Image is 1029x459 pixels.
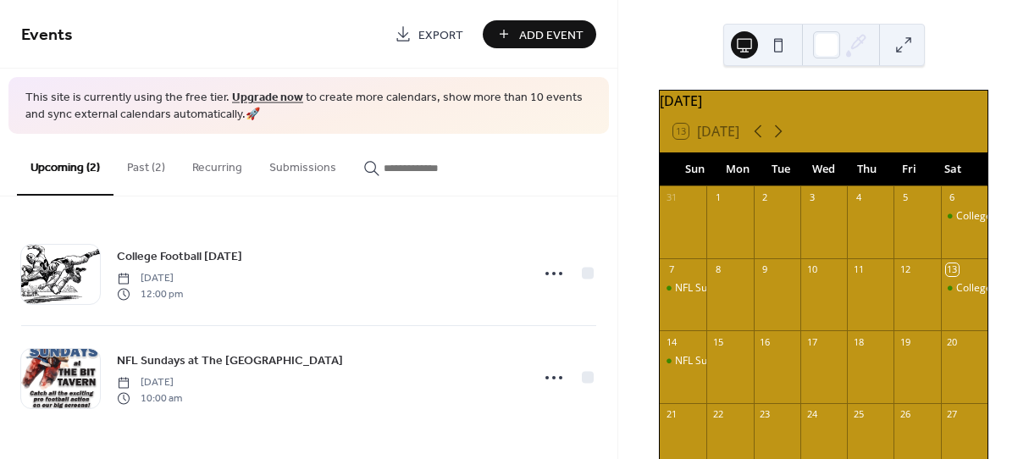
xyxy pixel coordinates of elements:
div: 15 [711,335,724,348]
span: College Football [DATE] [117,248,242,266]
span: Events [21,19,73,52]
div: Tue [759,152,802,186]
div: Sat [931,152,974,186]
div: NFL Sundays [660,281,706,296]
div: Fri [888,152,932,186]
span: [DATE] [117,375,182,390]
div: 12 [899,263,911,276]
div: 5 [899,191,911,204]
div: Wed [802,152,845,186]
div: 3 [805,191,818,204]
span: 10:00 am [117,390,182,406]
div: College Football Saturday [941,281,988,296]
div: [DATE] [660,91,988,111]
div: 7 [665,263,678,276]
div: 27 [946,408,959,421]
div: 8 [711,263,724,276]
div: 23 [759,408,772,421]
div: 31 [665,191,678,204]
div: 24 [805,408,818,421]
button: Upcoming (2) [17,134,113,196]
span: This site is currently using the free tier. to create more calendars, show more than 10 events an... [25,90,592,123]
span: [DATE] [117,271,183,286]
span: 12:00 pm [117,286,183,301]
button: Recurring [179,134,256,194]
div: 20 [946,335,959,348]
span: Add Event [519,26,584,44]
div: 4 [852,191,865,204]
button: Submissions [256,134,350,194]
div: Sun [673,152,716,186]
button: Add Event [483,20,596,48]
div: 26 [899,408,911,421]
div: 6 [946,191,959,204]
div: 13 [946,263,959,276]
div: NFL Sundays at The [GEOGRAPHIC_DATA] [675,354,872,368]
div: 21 [665,408,678,421]
div: 25 [852,408,865,421]
a: NFL Sundays at The [GEOGRAPHIC_DATA] [117,351,343,370]
div: Mon [716,152,760,186]
div: 1 [711,191,724,204]
div: NFL Sundays [675,281,735,296]
div: 18 [852,335,865,348]
div: 9 [759,263,772,276]
div: College Football Saturdays at The Bit Tavern [941,209,988,224]
div: 19 [899,335,911,348]
a: Export [382,20,476,48]
div: NFL Sundays at The Bit Tavern [660,354,706,368]
div: 10 [805,263,818,276]
div: 2 [759,191,772,204]
div: 22 [711,408,724,421]
button: Past (2) [113,134,179,194]
span: Export [418,26,463,44]
a: Upgrade now [232,86,303,109]
div: Thu [845,152,888,186]
div: 11 [852,263,865,276]
div: 16 [759,335,772,348]
div: 14 [665,335,678,348]
div: 17 [805,335,818,348]
span: NFL Sundays at The [GEOGRAPHIC_DATA] [117,352,343,370]
a: College Football [DATE] [117,246,242,266]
